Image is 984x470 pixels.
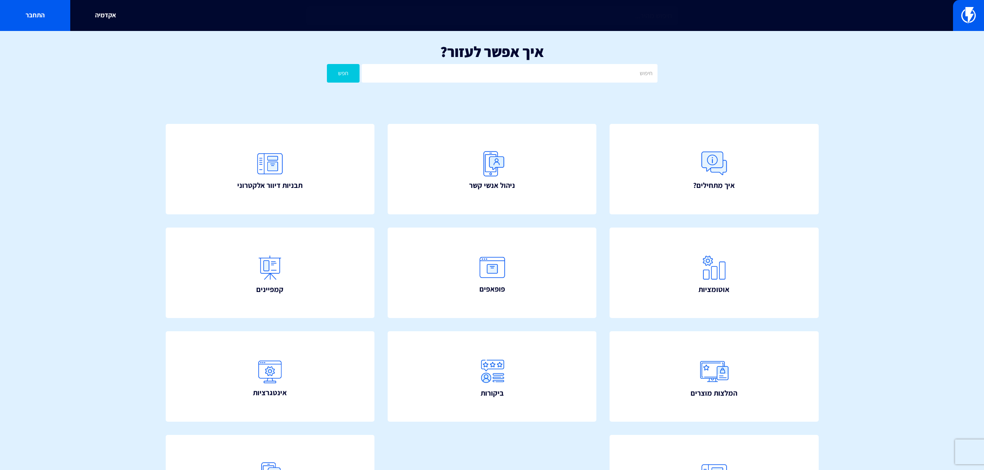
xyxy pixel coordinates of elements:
span: ביקורות [481,388,504,399]
a: קמפיינים [166,228,375,318]
a: ניהול אנשי קשר [388,124,597,214]
a: אוטומציות [610,228,819,318]
span: אינטגרציות [253,387,287,398]
input: חיפוש מהיר... [306,6,678,25]
button: חפש [327,64,360,83]
a: המלצות מוצרים [610,331,819,422]
a: פופאפים [388,228,597,318]
span: המלצות מוצרים [691,388,737,399]
h1: איך אפשר לעזור? [12,43,972,60]
span: אוטומציות [698,284,729,295]
span: איך מתחילים? [693,180,735,191]
a: אינטגרציות [166,331,375,422]
span: קמפיינים [256,284,284,295]
a: תבניות דיוור אלקטרוני [166,124,375,214]
span: תבניות דיוור אלקטרוני [237,180,303,191]
span: ניהול אנשי קשר [469,180,515,191]
input: חיפוש [362,64,657,83]
span: פופאפים [479,284,505,294]
a: ביקורות [388,331,597,422]
a: איך מתחילים? [610,124,819,214]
